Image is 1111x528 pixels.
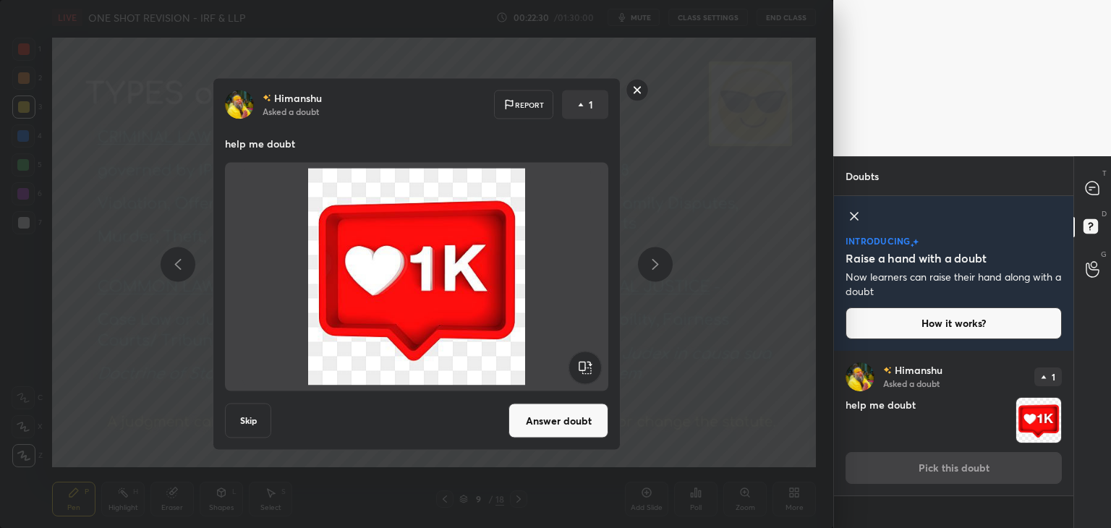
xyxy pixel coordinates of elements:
[263,106,319,117] p: Asked a doubt
[1102,208,1107,219] p: D
[274,93,322,104] p: Himanshu
[1052,372,1055,381] p: 1
[846,270,1062,299] p: Now learners can raise their hand along with a doubt
[913,239,919,245] img: large-star.026637fe.svg
[846,307,1062,339] button: How it works?
[225,90,254,119] img: 4a5fea1b80694d39a9c457cd04b96852.jpg
[883,367,892,375] img: no-rating-badge.077c3623.svg
[589,98,593,112] p: 1
[263,94,271,102] img: no-rating-badge.077c3623.svg
[242,169,591,386] img: 1756536860APL9L5.jpg
[1101,249,1107,260] p: G
[1102,168,1107,179] p: T
[834,351,1073,528] div: grid
[895,365,942,376] p: Himanshu
[225,137,608,151] p: help me doubt
[494,90,553,119] div: Report
[846,362,874,391] img: 4a5fea1b80694d39a9c457cd04b96852.jpg
[911,243,914,247] img: small-star.76a44327.svg
[225,404,271,438] button: Skip
[846,250,987,267] h5: Raise a hand with a doubt
[508,404,608,438] button: Answer doubt
[846,237,911,245] p: introducing
[1016,398,1061,443] img: 1756536860APL9L5.jpg
[883,378,940,389] p: Asked a doubt
[846,397,1010,443] h4: help me doubt
[834,157,890,195] p: Doubts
